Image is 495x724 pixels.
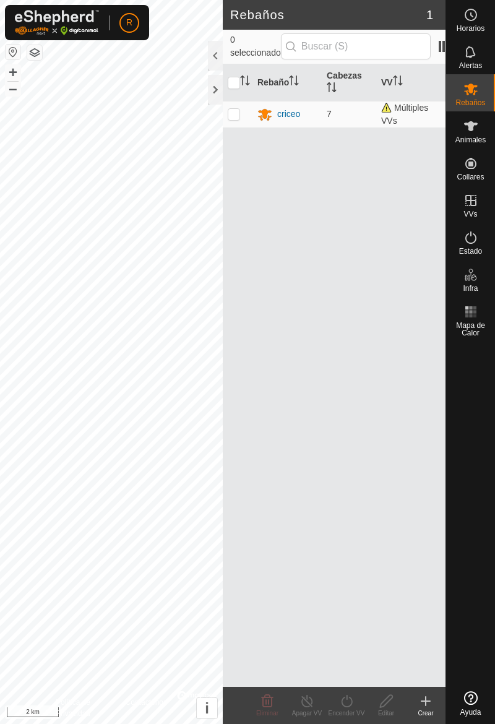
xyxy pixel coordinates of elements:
[322,64,376,101] th: Cabezas
[446,686,495,721] a: Ayuda
[455,99,485,106] span: Rebaños
[56,697,111,719] a: Política de Privacidad
[426,6,433,24] span: 1
[126,16,132,29] span: R
[393,77,403,87] p-sorticon: Activar para ordenar
[449,322,492,337] span: Mapa de Calor
[463,285,478,292] span: Infra
[277,108,300,121] div: criceo
[126,697,167,719] a: Contáctenos
[457,25,484,32] span: Horarios
[287,709,327,718] div: Apagar VV
[27,45,42,60] button: Capas del Mapa
[6,45,20,59] button: Restablecer Mapa
[460,709,481,716] span: Ayuda
[197,698,217,718] button: i
[289,77,299,87] p-sorticon: Activar para ordenar
[15,10,99,35] img: Logo Gallagher
[205,700,209,717] span: i
[252,64,322,101] th: Rebaño
[406,709,445,718] div: Crear
[457,173,484,181] span: Collares
[6,65,20,80] button: +
[256,710,278,717] span: Eliminar
[381,103,428,126] span: Múltiples VVs
[459,62,482,69] span: Alertas
[366,709,406,718] div: Editar
[459,248,482,255] span: Estado
[6,81,20,96] button: –
[281,33,431,59] input: Buscar (S)
[327,709,366,718] div: Encender VV
[463,210,477,218] span: VVs
[240,77,250,87] p-sorticon: Activar para ordenar
[376,64,445,101] th: VV
[230,33,281,59] span: 0 seleccionado
[230,7,426,22] h2: Rebaños
[327,84,337,94] p-sorticon: Activar para ordenar
[327,109,332,119] span: 7
[455,136,486,144] span: Animales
